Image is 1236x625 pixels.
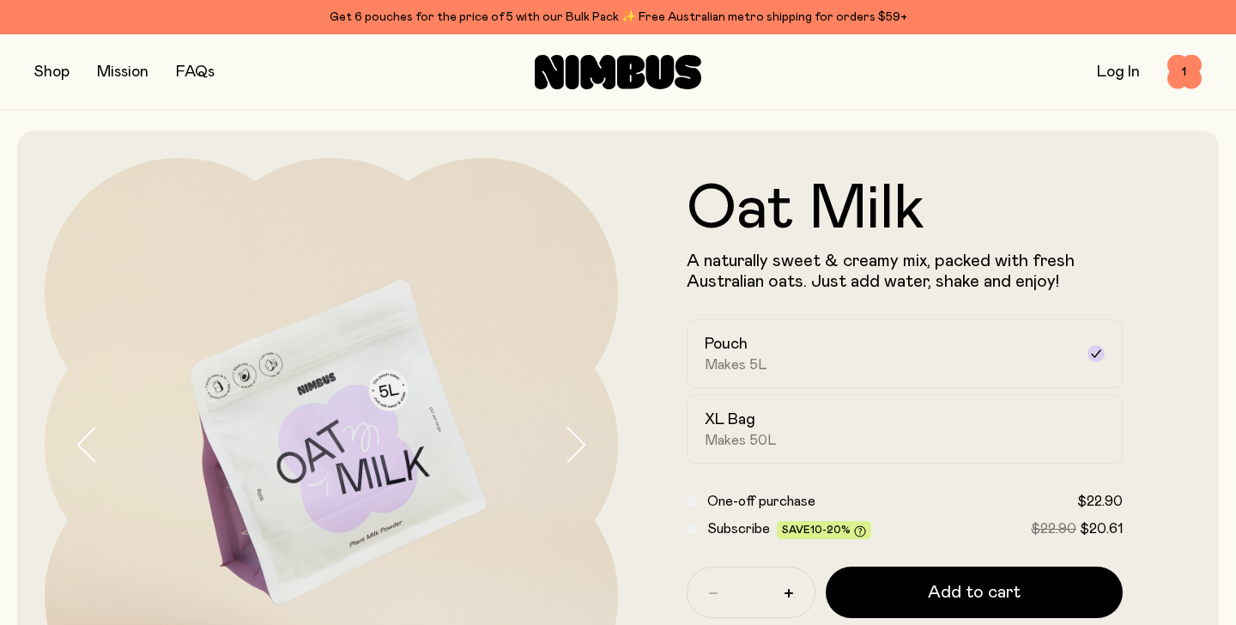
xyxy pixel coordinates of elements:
[705,432,777,449] span: Makes 50L
[928,580,1021,604] span: Add to cart
[1077,495,1123,508] span: $22.90
[826,567,1123,618] button: Add to cart
[687,251,1123,292] p: A naturally sweet & creamy mix, packed with fresh Australian oats. Just add water, shake and enjoy!
[707,495,815,508] span: One-off purchase
[1031,522,1076,536] span: $22.90
[176,64,215,80] a: FAQs
[1080,522,1123,536] span: $20.61
[707,522,770,536] span: Subscribe
[705,334,748,355] h2: Pouch
[1097,64,1140,80] a: Log In
[810,525,851,535] span: 10-20%
[705,410,755,430] h2: XL Bag
[1167,55,1202,89] button: 1
[782,525,866,537] span: Save
[97,64,148,80] a: Mission
[34,7,1202,27] div: Get 6 pouches for the price of 5 with our Bulk Pack ✨ Free Australian metro shipping for orders $59+
[687,179,1123,240] h1: Oat Milk
[705,356,767,373] span: Makes 5L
